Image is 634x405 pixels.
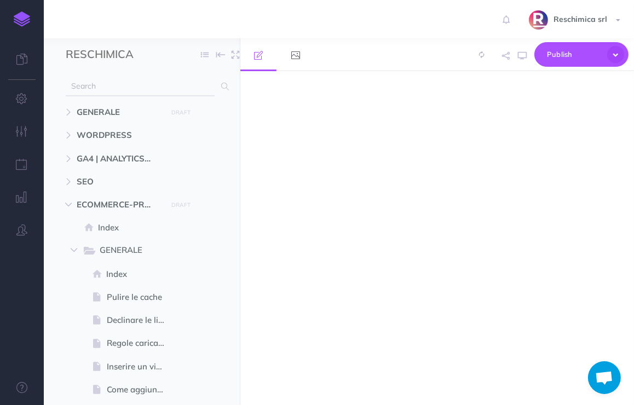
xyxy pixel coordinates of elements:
[168,106,195,119] button: DRAFT
[107,383,174,396] span: Come aggiungere l'ID per visualizzare il sito anche se in lavorazione
[66,77,215,96] input: Search
[77,175,160,188] span: SEO
[106,268,174,281] span: Index
[171,201,191,209] small: DRAFT
[77,152,160,165] span: GA4 | ANALYTICS - ANALISI
[14,11,30,27] img: logo-mark.svg
[77,106,160,119] span: GENERALE
[548,14,613,24] span: Reschimica srl
[171,109,191,116] small: DRAFT
[66,47,194,63] input: Documentation Name
[107,291,174,304] span: Pulire le cache
[168,199,195,211] button: DRAFT
[107,337,174,350] span: Regole caricamento immagini - risoluzione
[534,42,629,67] button: Publish
[77,129,160,142] span: WORDPRESS
[98,221,174,234] span: Index
[547,46,602,63] span: Publish
[100,244,158,258] span: GENERALE
[588,361,621,394] div: Aprire la chat
[107,360,174,373] span: Inserire un video nella pagina prodotto da link Youtube
[529,10,548,30] img: SYa4djqk1Oq5LKxmPekz2tk21Z5wK9RqXEiubV6a.png
[107,314,174,327] span: Declinare le lingue nelle pagine | traduzioni - Creative elements
[77,198,160,211] span: ECOMMERCE-PRESTASHOP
